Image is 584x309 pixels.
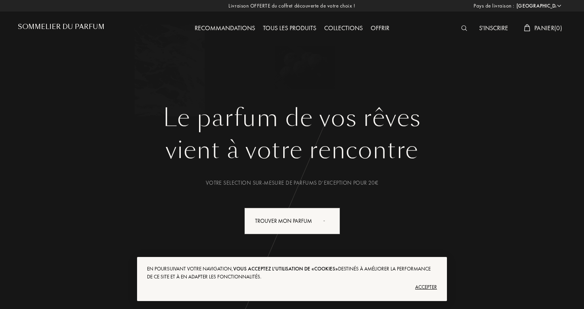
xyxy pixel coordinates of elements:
span: Pays de livraison : [474,2,514,10]
img: search_icn_white.svg [461,25,467,31]
div: Recommandations [191,23,259,34]
span: vous acceptez l'utilisation de «cookies» [233,265,338,272]
a: Collections [320,24,367,32]
span: Panier ( 0 ) [534,24,562,32]
div: Tous les produits [259,23,320,34]
div: Trouver mon parfum [244,208,340,234]
div: S'inscrire [475,23,512,34]
div: Offrir [367,23,393,34]
a: Offrir [367,24,393,32]
div: En poursuivant votre navigation, destinés à améliorer la performance de ce site et à en adapter l... [147,265,437,281]
h1: Le parfum de vos rêves [24,104,560,132]
div: Accepter [147,281,437,294]
a: Tous les produits [259,24,320,32]
div: Collections [320,23,367,34]
div: Votre selection sur-mesure de parfums d’exception pour 20€ [24,179,560,187]
img: cart_white.svg [524,24,530,31]
h1: Sommelier du Parfum [18,23,104,31]
a: Trouver mon parfumanimation [238,208,346,234]
div: vient à votre rencontre [24,132,560,168]
a: Sommelier du Parfum [18,23,104,34]
a: Recommandations [191,24,259,32]
div: animation [321,212,336,228]
a: S'inscrire [475,24,512,32]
